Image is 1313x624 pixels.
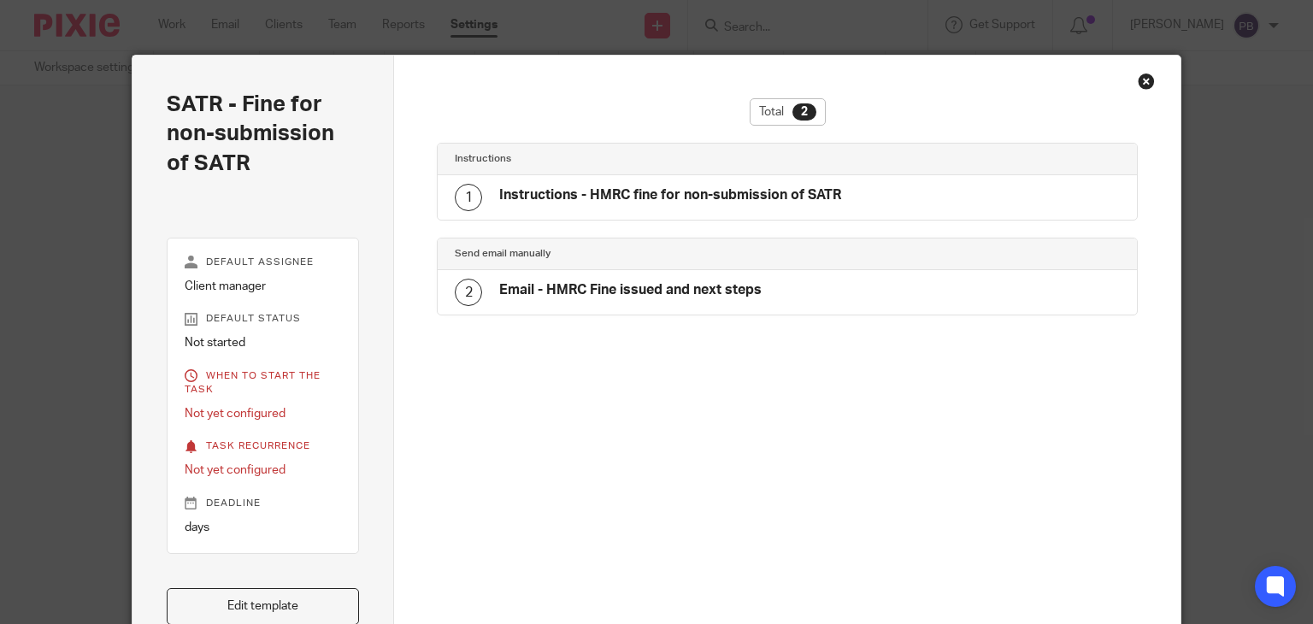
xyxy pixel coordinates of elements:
[455,247,787,261] h4: Send email manually
[455,184,482,211] div: 1
[455,152,787,166] h4: Instructions
[185,462,342,479] p: Not yet configured
[167,90,360,178] h2: SATR - Fine for non-submission of SATR
[499,186,841,204] h4: Instructions - HMRC fine for non-submission of SATR
[792,103,816,121] div: 2
[499,281,762,299] h4: Email - HMRC Fine issued and next steps
[185,439,342,453] p: Task recurrence
[185,519,342,536] p: days
[185,278,342,295] p: Client manager
[750,98,826,126] div: Total
[1138,73,1155,90] div: Close this dialog window
[185,334,342,351] p: Not started
[185,369,342,397] p: When to start the task
[185,497,342,510] p: Deadline
[185,256,342,269] p: Default assignee
[185,312,342,326] p: Default status
[185,405,342,422] p: Not yet configured
[455,279,482,306] div: 2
